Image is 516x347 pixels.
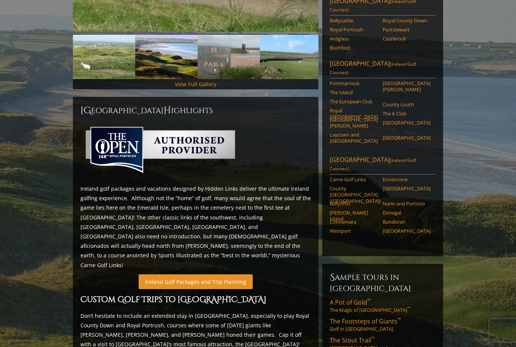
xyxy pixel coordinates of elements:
a: [GEOGRAPHIC_DATA](Ireland Golf Courses) [330,59,436,78]
a: Laytown and [GEOGRAPHIC_DATA] [330,132,378,144]
a: [GEOGRAPHIC_DATA](Ireland Golf Courses) [330,156,436,174]
a: Ballycastle [330,17,378,23]
a: Westport [330,228,378,234]
a: [PERSON_NAME] Island [330,210,378,222]
p: Ireland golf packages and vacations designed by Hidden Links deliver the ultimate Ireland golfing... [80,184,311,270]
sup: ™ [407,306,410,311]
a: Connemara [330,219,378,225]
a: Narin and Portnoo [383,201,431,207]
a: Bushfoot [330,45,378,51]
a: A Pot of Gold™The Magic of [GEOGRAPHIC_DATA]™ [330,298,436,313]
span: H [164,104,171,117]
a: County Louth [383,101,431,107]
a: View Full Gallery [175,81,216,88]
a: Portmarnock [330,80,378,86]
a: Ballyliffin [330,201,378,207]
sup: ™ [367,297,371,304]
a: [GEOGRAPHIC_DATA] [383,185,431,191]
a: [GEOGRAPHIC_DATA] [383,120,431,126]
a: Bundoran [383,219,431,225]
a: [GEOGRAPHIC_DATA][PERSON_NAME] [330,117,378,129]
a: [GEOGRAPHIC_DATA][PERSON_NAME] [383,80,431,93]
a: Ireland Golf Packages and Trip Planning [139,274,253,289]
span: The Footsteps of Giants [330,317,401,325]
span: The Stout Trail [330,336,375,344]
a: [GEOGRAPHIC_DATA] [383,135,431,141]
a: The K Club [383,110,431,117]
a: [GEOGRAPHIC_DATA] [383,228,431,234]
sup: ™ [397,316,401,323]
a: Donegal [383,210,431,216]
a: Carne Golf Links [330,176,378,182]
a: The Footsteps of Giants™Golf in [GEOGRAPHIC_DATA] [330,317,436,332]
a: Royal [GEOGRAPHIC_DATA] [330,107,378,120]
a: The European Club [330,98,378,104]
a: Royal Portrush [330,26,378,33]
a: Royal County Down [383,17,431,23]
a: Ardglass [330,36,378,42]
h2: [GEOGRAPHIC_DATA] ighlights [80,104,311,117]
sup: ™ [371,335,375,342]
span: A Pot of Gold [330,298,371,307]
h6: Sample Tours in [GEOGRAPHIC_DATA] [330,271,436,294]
a: County [GEOGRAPHIC_DATA] ([GEOGRAPHIC_DATA]) [330,185,378,204]
h2: Custom Golf Trips to [GEOGRAPHIC_DATA] [80,294,311,307]
a: Enniscrone [383,176,431,182]
a: Castlerock [383,36,431,42]
a: The Island [330,89,378,95]
a: Portstewart [383,26,431,33]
